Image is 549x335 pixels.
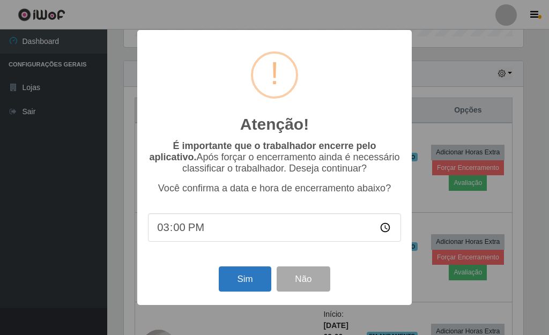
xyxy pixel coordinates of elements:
button: Sim [219,266,271,292]
button: Não [277,266,330,292]
b: É importante que o trabalhador encerre pelo aplicativo. [149,140,376,162]
p: Após forçar o encerramento ainda é necessário classificar o trabalhador. Deseja continuar? [148,140,401,174]
p: Você confirma a data e hora de encerramento abaixo? [148,183,401,194]
h2: Atenção! [240,115,309,134]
